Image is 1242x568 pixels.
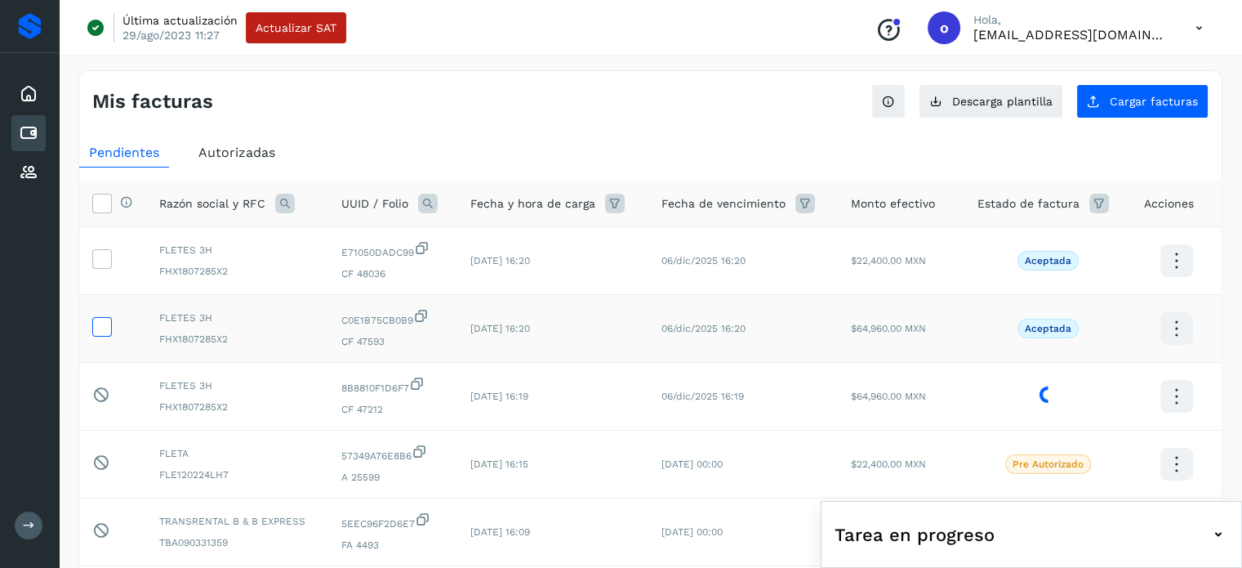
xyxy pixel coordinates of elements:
[11,154,46,190] div: Proveedores
[470,391,528,402] span: [DATE] 16:19
[851,458,926,470] span: $22,400.00 MXN
[851,255,926,266] span: $22,400.00 MXN
[661,391,744,402] span: 06/dic/2025 16:19
[89,145,159,160] span: Pendientes
[661,323,746,334] span: 06/dic/2025 16:20
[92,90,213,114] h4: Mis facturas
[1144,195,1194,212] span: Acciones
[341,195,408,212] span: UUID / Folio
[973,27,1169,42] p: orlando@rfllogistics.com.mx
[661,458,723,470] span: [DATE] 00:00
[952,96,1053,107] span: Descarga plantilla
[919,84,1063,119] button: Descarga plantilla
[11,115,46,151] div: Cuentas por pagar
[341,308,444,328] span: C0E1B75CB0B9
[851,391,926,402] span: $64,960.00 MXN
[977,195,1080,212] span: Estado de factura
[159,514,315,529] span: TRANSRENTAL B & B EXPRESS
[851,195,935,212] span: Monto efectivo
[661,526,723,538] span: [DATE] 00:00
[122,13,238,28] p: Última actualización
[341,512,444,531] span: 5EEC96F2D6E7
[341,470,444,485] span: A 25599
[159,446,315,461] span: FLETA
[661,255,746,266] span: 06/dic/2025 16:20
[470,458,528,470] span: [DATE] 16:15
[256,22,336,34] span: Actualizar SAT
[1025,323,1071,334] p: Aceptada
[1025,255,1071,266] p: Aceptada
[661,195,786,212] span: Fecha de vencimiento
[470,526,530,538] span: [DATE] 16:09
[198,145,275,160] span: Autorizadas
[470,255,530,266] span: [DATE] 16:20
[973,13,1169,27] p: Hola,
[122,28,220,42] p: 29/ago/2023 11:27
[341,538,444,552] span: FA 4493
[159,467,315,482] span: FLE120224LH7
[341,402,444,417] span: CF 47212
[341,240,444,260] span: E71050DADC99
[159,378,315,393] span: FLETES 3H
[246,12,346,43] button: Actualizar SAT
[341,444,444,463] span: 57349A76E8B6
[1076,84,1209,119] button: Cargar facturas
[341,334,444,349] span: CF 47593
[159,243,315,257] span: FLETES 3H
[11,76,46,112] div: Inicio
[159,332,315,347] span: FHX1807285X2
[470,195,595,212] span: Fecha y hora de carga
[470,323,530,334] span: [DATE] 16:20
[1013,458,1084,470] p: Pre Autorizado
[159,400,315,414] span: FHX1807285X2
[835,521,995,548] span: Tarea en progreso
[851,323,926,334] span: $64,960.00 MXN
[341,376,444,396] span: 8B8810F1D6F7
[1110,96,1198,107] span: Cargar facturas
[835,515,1228,554] div: Tarea en progreso
[159,264,315,279] span: FHX1807285X2
[159,195,265,212] span: Razón social y RFC
[159,311,315,325] span: FLETES 3H
[159,535,315,550] span: TBA090331359
[341,266,444,281] span: CF 48036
